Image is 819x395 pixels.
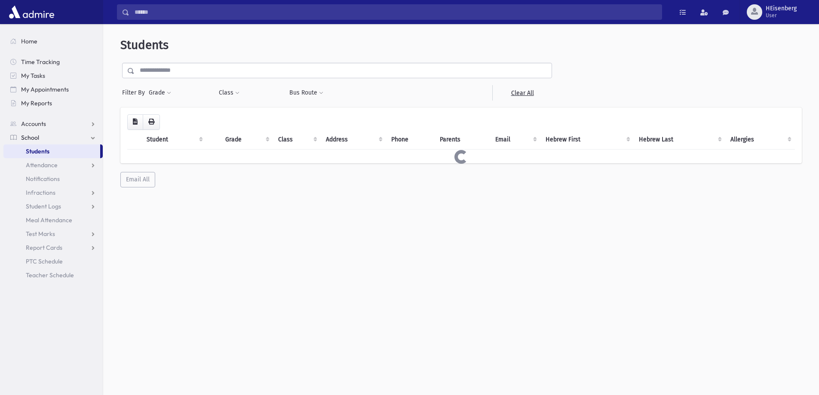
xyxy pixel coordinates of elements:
[7,3,56,21] img: AdmirePro
[26,216,72,224] span: Meal Attendance
[120,172,155,187] button: Email All
[122,88,148,97] span: Filter By
[3,268,103,282] a: Teacher Schedule
[26,244,62,251] span: Report Cards
[3,213,103,227] a: Meal Attendance
[490,130,540,150] th: Email
[3,172,103,186] a: Notifications
[540,130,633,150] th: Hebrew First
[21,120,46,128] span: Accounts
[3,55,103,69] a: Time Tracking
[3,144,100,158] a: Students
[120,38,169,52] span: Students
[21,72,45,80] span: My Tasks
[26,271,74,279] span: Teacher Schedule
[26,161,58,169] span: Attendance
[3,241,103,254] a: Report Cards
[3,83,103,96] a: My Appointments
[386,130,435,150] th: Phone
[143,114,160,130] button: Print
[3,227,103,241] a: Test Marks
[26,175,60,183] span: Notifications
[21,99,52,107] span: My Reports
[148,85,172,101] button: Grade
[26,147,49,155] span: Students
[273,130,321,150] th: Class
[26,257,63,265] span: PTC Schedule
[3,34,103,48] a: Home
[3,96,103,110] a: My Reports
[3,117,103,131] a: Accounts
[127,114,143,130] button: CSV
[289,85,324,101] button: Bus Route
[435,130,490,150] th: Parents
[766,5,797,12] span: HEisenberg
[321,130,386,150] th: Address
[3,254,103,268] a: PTC Schedule
[3,158,103,172] a: Attendance
[141,130,206,150] th: Student
[3,199,103,213] a: Student Logs
[26,189,55,196] span: Infractions
[21,86,69,93] span: My Appointments
[129,4,662,20] input: Search
[26,230,55,238] span: Test Marks
[3,131,103,144] a: School
[634,130,726,150] th: Hebrew Last
[492,85,552,101] a: Clear All
[218,85,240,101] button: Class
[725,130,795,150] th: Allergies
[3,186,103,199] a: Infractions
[766,12,797,19] span: User
[21,58,60,66] span: Time Tracking
[3,69,103,83] a: My Tasks
[220,130,273,150] th: Grade
[26,202,61,210] span: Student Logs
[21,37,37,45] span: Home
[21,134,39,141] span: School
